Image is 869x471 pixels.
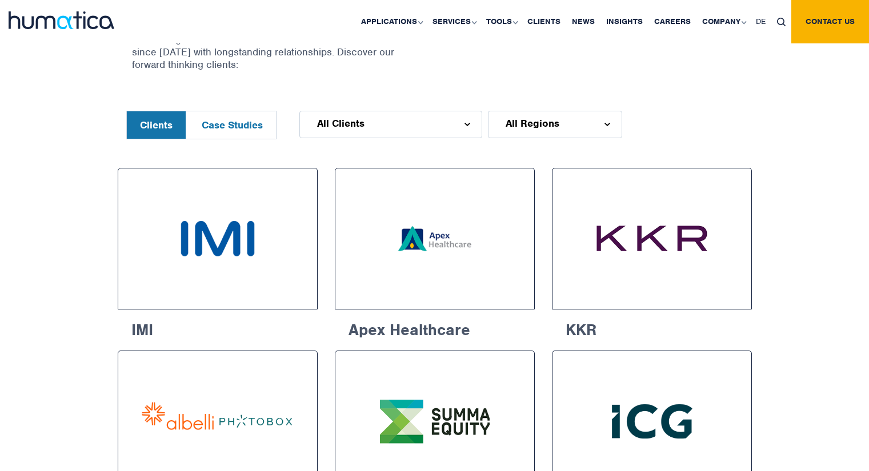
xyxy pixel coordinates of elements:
[604,123,610,126] img: d_arroww
[574,190,730,288] img: KKR
[139,372,296,470] img: Albelli Photobox Group
[574,372,730,470] img: Intermediate Capital Group
[139,190,296,288] img: IMI
[335,309,535,346] h6: Apex Healthcare
[189,111,276,139] button: Case Studies
[132,21,426,71] p: We operate internationally, and across industry sectors. Owners and managers have rewarded our co...
[506,119,559,128] span: All Regions
[464,123,470,126] img: d_arroww
[552,309,752,346] h6: KKR
[756,17,766,26] span: DE
[127,111,186,139] button: Clients
[9,11,114,29] img: logo
[317,119,365,128] span: All Clients
[118,309,318,346] h6: IMI
[386,190,484,288] img: Apex Healthcare
[357,372,513,470] img: Summa Equity
[777,18,786,26] img: search_icon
